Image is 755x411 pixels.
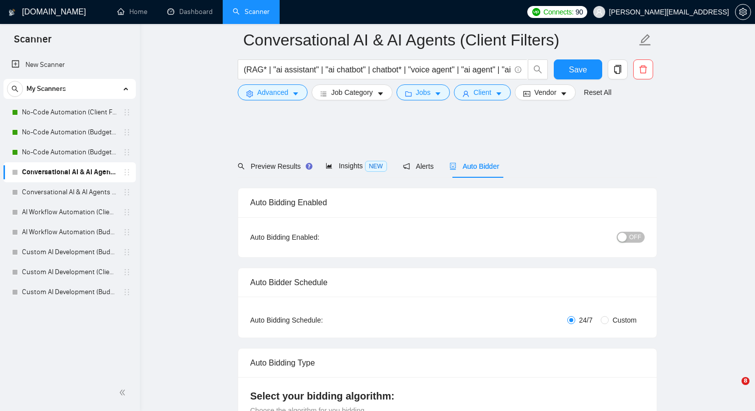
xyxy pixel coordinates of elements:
[123,108,131,116] span: holder
[629,232,641,243] span: OFF
[250,349,645,377] div: Auto Bidding Type
[250,188,645,217] div: Auto Bidding Enabled
[584,87,611,98] a: Reset All
[462,90,469,97] span: user
[167,7,213,16] a: dashboardDashboard
[6,32,59,53] span: Scanner
[246,90,253,97] span: setting
[523,90,530,97] span: idcard
[244,63,510,76] input: Search Freelance Jobs...
[608,59,628,79] button: copy
[250,389,645,403] h4: Select your bidding algorithm:
[123,288,131,296] span: holder
[326,162,333,169] span: area-chart
[7,81,23,97] button: search
[403,163,410,170] span: notification
[250,232,381,243] div: Auto Bidding Enabled:
[22,222,117,242] a: AI Workflow Automation (Budget Filters)
[123,268,131,276] span: holder
[449,162,499,170] span: Auto Bidder
[454,84,511,100] button: userClientcaret-down
[119,388,129,398] span: double-left
[292,90,299,97] span: caret-down
[515,84,576,100] button: idcardVendorcaret-down
[634,65,653,74] span: delete
[123,148,131,156] span: holder
[326,162,386,170] span: Insights
[22,242,117,262] a: Custom AI Development (Budget Filter)
[416,87,431,98] span: Jobs
[123,128,131,136] span: holder
[742,377,750,385] span: 8
[495,90,502,97] span: caret-down
[257,87,288,98] span: Advanced
[123,228,131,236] span: holder
[117,7,147,16] a: homeHome
[123,248,131,256] span: holder
[22,162,117,182] a: Conversational AI & AI Agents (Client Filters)
[721,377,745,401] iframe: Intercom live chat
[233,7,270,16] a: searchScanner
[405,90,412,97] span: folder
[11,55,128,75] a: New Scanner
[449,163,456,170] span: robot
[639,33,652,46] span: edit
[3,79,136,302] li: My Scanners
[569,63,587,76] span: Save
[608,65,627,74] span: copy
[434,90,441,97] span: caret-down
[575,315,597,326] span: 24/7
[123,208,131,216] span: holder
[123,188,131,196] span: holder
[560,90,567,97] span: caret-down
[312,84,392,100] button: barsJob Categorycaret-down
[3,55,136,75] li: New Scanner
[735,8,751,16] a: setting
[534,87,556,98] span: Vendor
[26,79,66,99] span: My Scanners
[243,27,637,52] input: Scanner name...
[576,6,583,17] span: 90
[238,162,310,170] span: Preview Results
[250,315,381,326] div: Auto Bidding Schedule:
[365,161,387,172] span: NEW
[22,122,117,142] a: No-Code Automation (Budget Filters)
[543,6,573,17] span: Connects:
[528,59,548,79] button: search
[609,315,641,326] span: Custom
[403,162,434,170] span: Alerts
[22,262,117,282] a: Custom AI Development (Client Filters)
[250,268,645,297] div: Auto Bidder Schedule
[22,182,117,202] a: Conversational AI & AI Agents (Budget Filters)
[633,59,653,79] button: delete
[473,87,491,98] span: Client
[320,90,327,97] span: bars
[515,66,521,73] span: info-circle
[22,142,117,162] a: No-Code Automation (Budget Filters W4, Aug)
[331,87,373,98] span: Job Category
[528,65,547,74] span: search
[22,102,117,122] a: No-Code Automation (Client Filters)
[8,4,15,20] img: logo
[7,85,22,92] span: search
[305,162,314,171] div: Tooltip anchor
[532,8,540,16] img: upwork-logo.png
[22,282,117,302] a: Custom AI Development (Budget Filters)
[22,202,117,222] a: AI Workflow Automation (Client Filters)
[596,8,603,15] span: user
[377,90,384,97] span: caret-down
[123,168,131,176] span: holder
[396,84,450,100] button: folderJobscaret-down
[554,59,602,79] button: Save
[736,8,751,16] span: setting
[238,84,308,100] button: settingAdvancedcaret-down
[238,163,245,170] span: search
[735,4,751,20] button: setting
